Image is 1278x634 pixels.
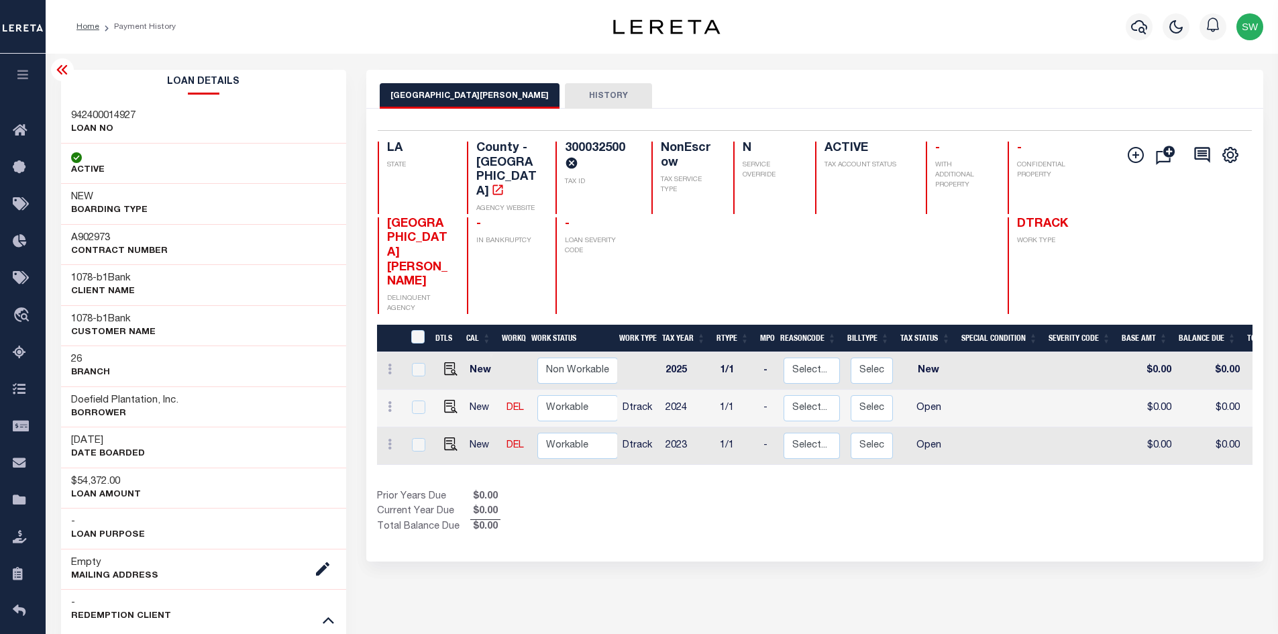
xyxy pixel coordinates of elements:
h3: [DATE] [71,434,145,447]
span: $0.00 [470,520,500,535]
h3: - [71,596,171,610]
span: b1Bank [97,273,131,283]
td: $0.00 [1120,390,1177,427]
p: LOAN NO [71,123,136,136]
td: $0.00 [1177,352,1245,390]
p: SERVICE OVERRIDE [743,160,799,180]
p: Mailing Address [71,570,158,583]
td: New [898,352,959,390]
p: ACTIVE [71,164,105,177]
th: Tax Status: activate to sort column ascending [895,325,956,352]
td: $0.00 [1177,427,1245,465]
td: 2025 [660,352,714,390]
th: ReasonCode: activate to sort column ascending [775,325,842,352]
td: - [758,427,778,465]
p: REDEMPTION CLIENT [71,610,171,623]
th: &nbsp;&nbsp;&nbsp;&nbsp;&nbsp;&nbsp;&nbsp;&nbsp;&nbsp;&nbsp; [377,325,403,352]
span: - [935,142,940,154]
h4: County - [GEOGRAPHIC_DATA] [476,142,540,199]
p: STATE [387,160,451,170]
p: WORK TYPE [1017,236,1081,246]
td: 2023 [660,427,714,465]
td: 1/1 [714,352,758,390]
th: MPO [755,325,775,352]
p: DATE BOARDED [71,447,145,461]
td: Current Year Due [377,505,470,519]
h3: Empty [71,556,158,570]
th: Special Condition: activate to sort column ascending [956,325,1043,352]
h3: Doefield Plantation, Inc. [71,394,178,407]
p: Contract Number [71,245,168,258]
th: RType: activate to sort column ascending [711,325,755,352]
h3: $54,372.00 [71,475,141,488]
button: HISTORY [565,83,652,109]
td: - [758,352,778,390]
li: Payment History [99,21,176,33]
span: 1078 [71,314,93,324]
p: LOAN SEVERITY CODE [565,236,635,256]
h3: NEW [71,191,148,204]
h4: 300032500 [565,142,635,173]
td: $0.00 [1120,427,1177,465]
h3: - [71,515,145,529]
p: TAX SERVICE TYPE [661,175,717,195]
h2: Loan Details [61,70,347,95]
th: Balance Due: activate to sort column ascending [1173,325,1242,352]
td: Prior Years Due [377,490,470,505]
span: 1078 [71,273,93,283]
th: DTLS [430,325,461,352]
p: IN BANKRUPTCY [476,236,540,246]
td: New [464,427,501,465]
th: Work Status [526,325,617,352]
button: [GEOGRAPHIC_DATA][PERSON_NAME] [380,83,560,109]
p: Borrower [71,407,178,421]
td: 1/1 [714,427,758,465]
span: - [1017,142,1022,154]
td: $0.00 [1120,352,1177,390]
th: Severity Code: activate to sort column ascending [1043,325,1116,352]
span: $0.00 [470,505,500,519]
a: DEL [507,403,524,413]
th: Work Type [614,325,657,352]
th: &nbsp; [403,325,430,352]
p: WITH ADDITIONAL PROPERTY [935,160,992,191]
td: $0.00 [1177,390,1245,427]
p: TAX ID [565,177,635,187]
td: Dtrack [617,427,660,465]
span: b1Bank [97,314,131,324]
span: - [476,218,481,230]
td: Total Balance Due [377,519,470,534]
img: svg+xml;base64,PHN2ZyB4bWxucz0iaHR0cDovL3d3dy53My5vcmcvMjAwMC9zdmciIHBvaW50ZXItZXZlbnRzPSJub25lIi... [1236,13,1263,40]
th: Base Amt: activate to sort column ascending [1116,325,1173,352]
p: CONFIDENTIAL PROPERTY [1017,160,1081,180]
td: 1/1 [714,390,758,427]
td: New [464,352,501,390]
h3: 26 [71,353,110,366]
h4: LA [387,142,451,156]
h3: A902973 [71,231,168,245]
h3: - [71,272,135,285]
i: travel_explore [13,307,34,325]
span: $0.00 [470,490,500,505]
h4: N [743,142,799,156]
p: Branch [71,366,110,380]
td: - [758,390,778,427]
td: Open [898,390,959,427]
p: TAX ACCOUNT STATUS [824,160,910,170]
img: logo-dark.svg [613,19,721,34]
a: Home [76,23,99,31]
p: LOAN PURPOSE [71,529,145,542]
span: - [565,218,570,230]
span: [GEOGRAPHIC_DATA][PERSON_NAME] [387,218,447,288]
h4: ACTIVE [824,142,910,156]
h4: NonEscrow [661,142,717,170]
a: DEL [507,441,524,450]
th: Tax Year: activate to sort column ascending [657,325,711,352]
th: WorkQ [496,325,526,352]
th: BillType: activate to sort column ascending [842,325,895,352]
td: Dtrack [617,390,660,427]
h3: 942400014927 [71,109,136,123]
th: CAL: activate to sort column ascending [461,325,496,352]
p: CLIENT Name [71,285,135,299]
p: AGENCY WEBSITE [476,204,540,214]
